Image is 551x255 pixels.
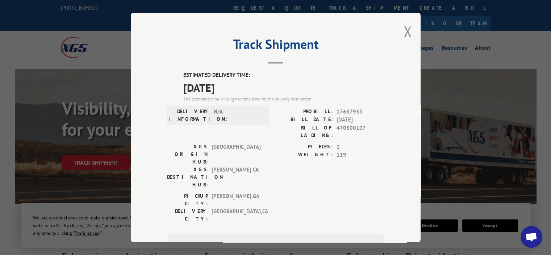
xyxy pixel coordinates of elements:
[337,116,384,124] span: [DATE]
[167,192,208,207] label: PICKUP CITY:
[337,151,384,159] span: 119
[337,124,384,139] span: 470500107
[183,71,384,79] label: ESTIMATED DELIVERY TIME:
[183,79,384,96] span: [DATE]
[212,166,260,189] span: [PERSON_NAME] CA
[276,151,333,159] label: WEIGHT:
[212,192,260,207] span: [PERSON_NAME] , GA
[169,108,210,123] label: DELIVERY INFORMATION:
[521,226,542,248] div: Open chat
[276,124,333,139] label: BILL OF LADING:
[276,108,333,116] label: PROBILL:
[337,108,384,116] span: 17687953
[212,143,260,166] span: [GEOGRAPHIC_DATA]
[167,39,384,53] h2: Track Shipment
[337,143,384,151] span: 2
[214,108,263,123] span: N/A
[167,143,208,166] label: XGS ORIGIN HUB:
[276,143,333,151] label: PIECES:
[276,116,333,124] label: BILL DATE:
[404,22,412,41] button: Close modal
[212,207,260,223] span: [GEOGRAPHIC_DATA] , CA
[167,207,208,223] label: DELIVERY CITY:
[183,96,384,102] div: The estimated time is using the time zone for the delivery destination.
[167,166,208,189] label: XGS DESTINATION HUB:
